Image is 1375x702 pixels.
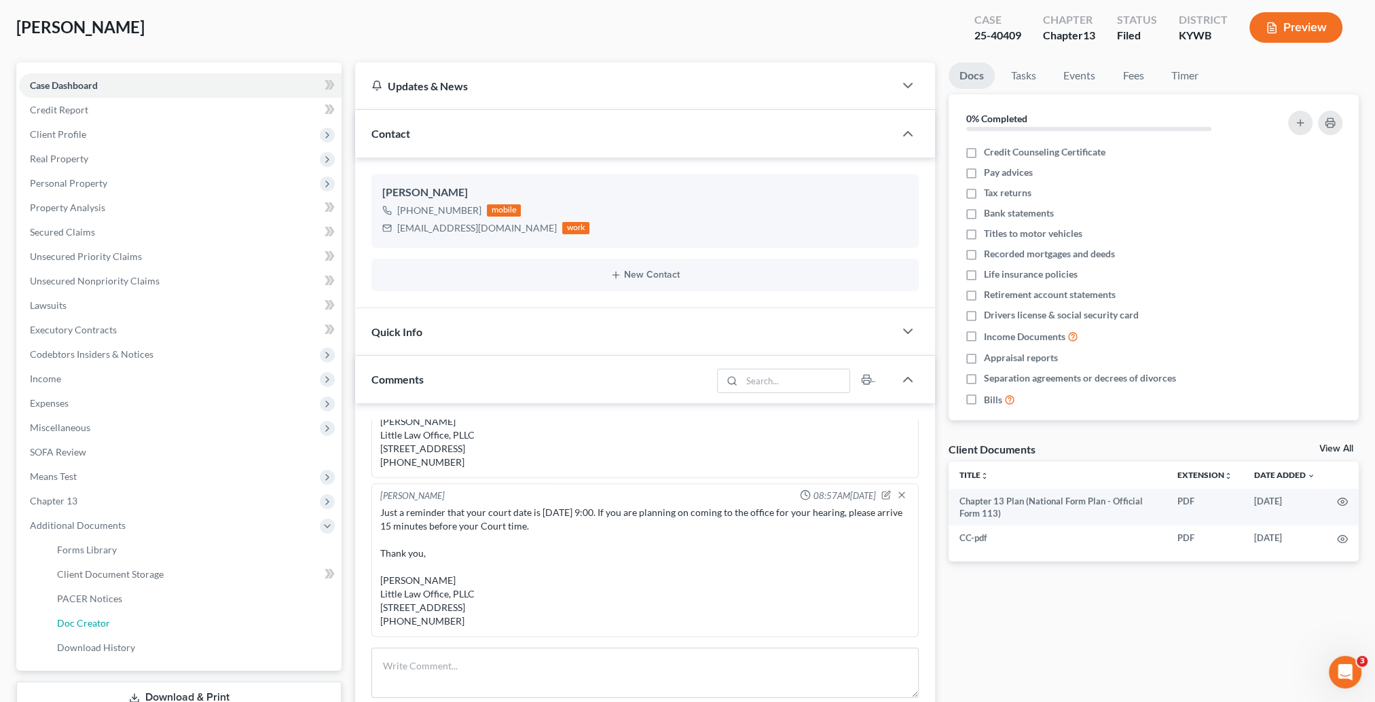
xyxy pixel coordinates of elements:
[19,269,342,293] a: Unsecured Nonpriority Claims
[30,324,117,335] span: Executory Contracts
[19,73,342,98] a: Case Dashboard
[1329,656,1361,688] iframe: Intercom live chat
[1179,12,1228,28] div: District
[1167,489,1243,526] td: PDF
[984,267,1078,281] span: Life insurance policies
[30,348,153,360] span: Codebtors Insiders & Notices
[19,98,342,122] a: Credit Report
[1160,62,1209,89] a: Timer
[1179,28,1228,43] div: KYWB
[974,28,1021,43] div: 25-40409
[30,422,90,433] span: Miscellaneous
[1000,62,1047,89] a: Tasks
[46,587,342,611] a: PACER Notices
[1117,28,1157,43] div: Filed
[984,330,1065,344] span: Income Documents
[949,489,1167,526] td: Chapter 13 Plan (National Form Plan - Official Form 113)
[984,288,1116,301] span: Retirement account statements
[949,525,1167,550] td: CC-pdf
[984,145,1105,159] span: Credit Counseling Certificate
[1254,470,1315,480] a: Date Added expand_more
[30,153,88,164] span: Real Property
[1319,444,1353,454] a: View All
[382,185,908,201] div: [PERSON_NAME]
[30,251,142,262] span: Unsecured Priority Claims
[19,196,342,220] a: Property Analysis
[487,204,521,217] div: mobile
[1249,12,1342,43] button: Preview
[813,489,876,502] span: 08:57AM[DATE]
[380,489,445,503] div: [PERSON_NAME]
[30,495,77,506] span: Chapter 13
[57,593,122,604] span: PACER Notices
[949,62,995,89] a: Docs
[1117,12,1157,28] div: Status
[1043,12,1095,28] div: Chapter
[30,177,107,189] span: Personal Property
[1167,525,1243,550] td: PDF
[974,12,1021,28] div: Case
[1357,656,1368,667] span: 3
[371,127,410,140] span: Contact
[397,204,481,217] div: [PHONE_NUMBER]
[1052,62,1106,89] a: Events
[19,318,342,342] a: Executory Contracts
[30,446,86,458] span: SOFA Review
[57,617,110,629] span: Doc Creator
[57,568,164,580] span: Client Document Storage
[984,308,1139,322] span: Drivers license & social security card
[1112,62,1155,89] a: Fees
[984,186,1031,200] span: Tax returns
[30,397,69,409] span: Expenses
[57,642,135,653] span: Download History
[984,166,1033,179] span: Pay advices
[741,369,849,392] input: Search...
[959,470,989,480] a: Titleunfold_more
[382,270,908,280] button: New Contact
[562,222,589,234] div: work
[984,393,1002,407] span: Bills
[371,325,422,338] span: Quick Info
[19,244,342,269] a: Unsecured Priority Claims
[30,202,105,213] span: Property Analysis
[30,79,98,91] span: Case Dashboard
[57,544,117,555] span: Forms Library
[984,206,1054,220] span: Bank statements
[984,351,1058,365] span: Appraisal reports
[30,104,88,115] span: Credit Report
[397,221,557,235] div: [EMAIL_ADDRESS][DOMAIN_NAME]
[1083,29,1095,41] span: 13
[980,472,989,480] i: unfold_more
[949,442,1035,456] div: Client Documents
[46,562,342,587] a: Client Document Storage
[19,220,342,244] a: Secured Claims
[984,371,1176,385] span: Separation agreements or decrees of divorces
[46,538,342,562] a: Forms Library
[46,611,342,635] a: Doc Creator
[380,506,910,628] div: Just a reminder that your court date is [DATE] 9:00. If you are planning on coming to the office ...
[984,227,1082,240] span: Titles to motor vehicles
[1043,28,1095,43] div: Chapter
[1307,472,1315,480] i: expand_more
[1243,525,1326,550] td: [DATE]
[966,113,1027,124] strong: 0% Completed
[1224,472,1232,480] i: unfold_more
[984,247,1115,261] span: Recorded mortgages and deeds
[19,293,342,318] a: Lawsuits
[1177,470,1232,480] a: Extensionunfold_more
[16,17,145,37] span: [PERSON_NAME]
[19,440,342,464] a: SOFA Review
[30,470,77,482] span: Means Test
[30,299,67,311] span: Lawsuits
[30,519,126,531] span: Additional Documents
[30,373,61,384] span: Income
[30,128,86,140] span: Client Profile
[371,373,424,386] span: Comments
[46,635,342,660] a: Download History
[371,79,878,93] div: Updates & News
[1243,489,1326,526] td: [DATE]
[30,226,95,238] span: Secured Claims
[30,275,160,287] span: Unsecured Nonpriority Claims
